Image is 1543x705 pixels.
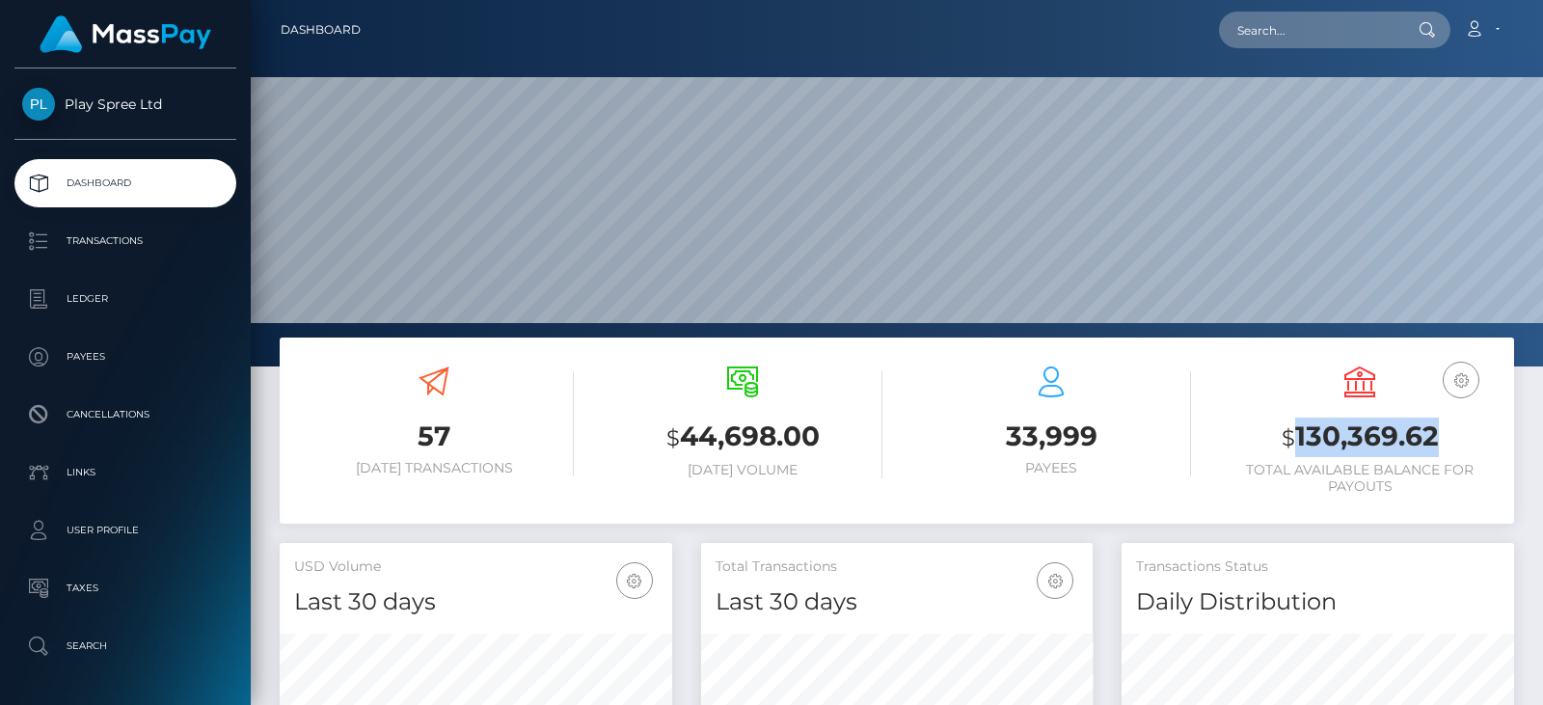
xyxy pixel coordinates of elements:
[22,88,55,121] img: Play Spree Ltd
[1136,585,1500,619] h4: Daily Distribution
[40,15,211,53] img: MassPay Logo
[294,460,574,476] h6: [DATE] Transactions
[14,95,236,113] span: Play Spree Ltd
[14,564,236,612] a: Taxes
[22,400,229,429] p: Cancellations
[1282,424,1295,451] small: $
[1136,557,1500,577] h5: Transactions Status
[22,169,229,198] p: Dashboard
[22,516,229,545] p: User Profile
[603,462,882,478] h6: [DATE] Volume
[281,10,361,50] a: Dashboard
[14,333,236,381] a: Payees
[14,506,236,555] a: User Profile
[1220,418,1500,457] h3: 130,369.62
[911,460,1191,476] h6: Payees
[294,585,658,619] h4: Last 30 days
[22,342,229,371] p: Payees
[22,458,229,487] p: Links
[14,217,236,265] a: Transactions
[716,557,1079,577] h5: Total Transactions
[1219,12,1400,48] input: Search...
[22,285,229,313] p: Ledger
[666,424,680,451] small: $
[911,418,1191,455] h3: 33,999
[14,391,236,439] a: Cancellations
[22,574,229,603] p: Taxes
[716,585,1079,619] h4: Last 30 days
[14,448,236,497] a: Links
[14,159,236,207] a: Dashboard
[1220,462,1500,495] h6: Total Available Balance for Payouts
[294,418,574,455] h3: 57
[14,275,236,323] a: Ledger
[22,632,229,661] p: Search
[14,622,236,670] a: Search
[294,557,658,577] h5: USD Volume
[603,418,882,457] h3: 44,698.00
[22,227,229,256] p: Transactions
